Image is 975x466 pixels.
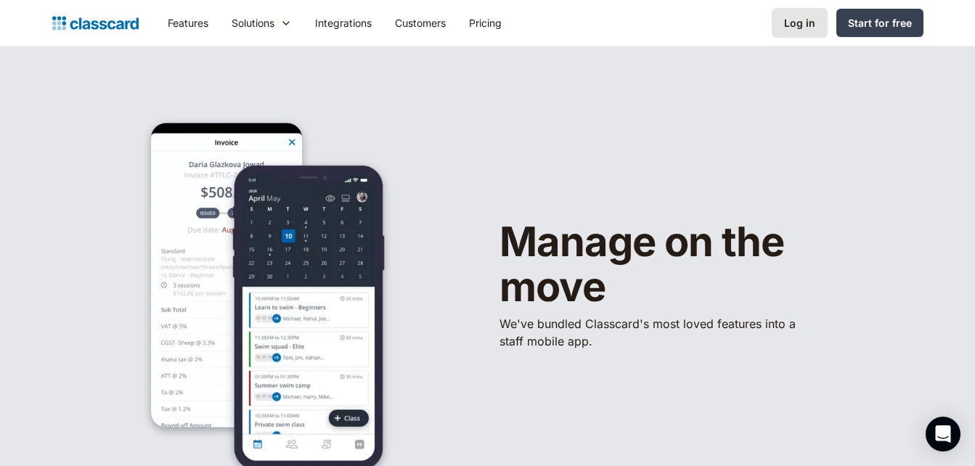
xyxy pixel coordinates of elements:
p: We've bundled ​Classcard's most loved features into a staff mobile app. [499,315,804,350]
div: Start for free [848,15,912,30]
a: Customers [383,7,457,39]
a: home [52,13,139,33]
div: Open Intercom Messenger [926,417,960,451]
a: Start for free [836,9,923,37]
a: Pricing [457,7,513,39]
div: Solutions [232,15,274,30]
a: Log in [772,8,828,38]
div: Log in [784,15,815,30]
a: Integrations [303,7,383,39]
a: Features [156,7,220,39]
div: Solutions [220,7,303,39]
h1: Manage on the move [499,220,877,309]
